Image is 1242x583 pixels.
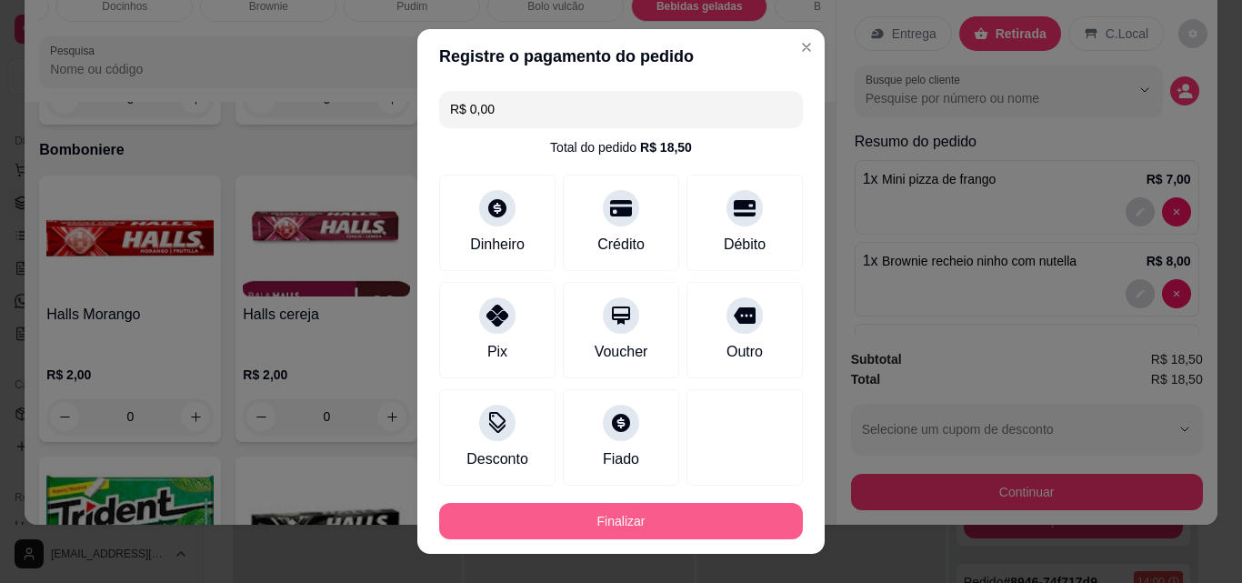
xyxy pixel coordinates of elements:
[450,91,792,127] input: Ex.: hambúrguer de cordeiro
[466,448,528,470] div: Desconto
[439,503,803,539] button: Finalizar
[550,138,692,156] div: Total do pedido
[595,341,648,363] div: Voucher
[724,234,766,256] div: Débito
[487,341,507,363] div: Pix
[603,448,639,470] div: Fiado
[417,29,825,84] header: Registre o pagamento do pedido
[597,234,645,256] div: Crédito
[640,138,692,156] div: R$ 18,50
[792,33,821,62] button: Close
[470,234,525,256] div: Dinheiro
[726,341,763,363] div: Outro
